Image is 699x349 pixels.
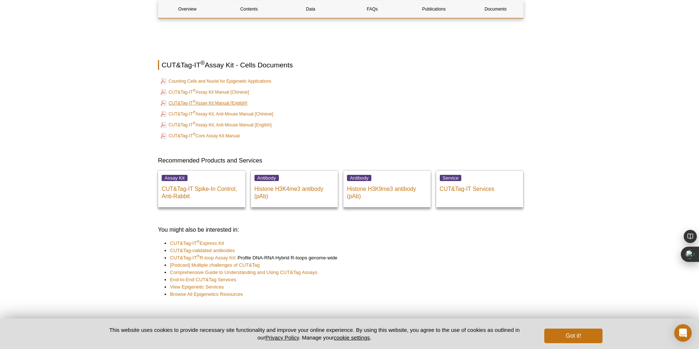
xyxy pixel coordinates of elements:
[170,291,243,298] a: Browse All Epigenetics Resources
[158,226,524,234] h3: You might also be interested in:
[170,283,224,291] a: View Epigenetic Services
[161,110,273,118] a: CUT&Tag-IT®Assay Kit, Anti-Mouse Manual [Chinese]
[170,254,235,262] a: CUT&Tag-IT®R-loop Assay Kit
[334,334,370,341] button: cookie settings
[197,239,200,244] sup: ®
[158,0,216,18] a: Overview
[197,254,200,258] sup: ®
[161,121,272,129] a: CUT&Tag-IT®Assay Kit, Anti-Mouse Manual [English]
[158,60,524,70] h2: CUT&Tag-IT Assay Kit - Cells Documents
[161,99,247,107] a: CUT&Tag-IT®Assay Kit Manual [English]
[544,329,603,343] button: Got it!
[343,0,401,18] a: FAQs
[193,89,196,93] sup: ®
[467,0,525,18] a: Documents
[161,88,249,97] a: CUT&Tag-IT®Assay Kit Manual [Chinese]
[170,269,317,276] a: Comprehensive Guide to Understanding and Using CUT&Tag Assays
[265,334,299,341] a: Privacy Policy
[161,77,271,86] a: Counting Cells and Nuclei for Epigenetic Applications
[162,175,187,181] span: Assay Kit
[201,60,205,66] sup: ®
[158,170,245,207] a: Assay Kit CUT&Tag-IT Spike-In Control, Anti-Rabbit
[193,132,196,136] sup: ®
[170,276,236,283] a: End-to-End CUT&Tag Services
[220,0,278,18] a: Contents
[254,175,279,181] span: Antibody
[193,99,196,103] sup: ®
[440,182,520,193] p: CUT&Tag-IT Services
[193,110,196,114] sup: ®
[170,240,224,247] a: CUT&Tag-IT®Express Kit
[440,175,462,181] span: Service
[347,175,371,181] span: Antibody
[674,324,692,342] div: Open Intercom Messenger
[96,326,532,341] p: This website uses cookies to provide necessary site functionality and improve your online experie...
[193,121,196,125] sup: ®
[162,182,242,200] p: CUT&Tag-IT Spike-In Control, Anti-Rabbit
[170,262,260,269] a: [Podcast] Multiple challenges of CUT&Tag
[251,170,338,207] a: Antibody Histone H3K4me3 antibody (pAb)
[170,254,516,262] li: : Profile DNA-RNA Hybrid R-loops genome-wide
[436,170,524,207] a: Service CUT&Tag-IT Services
[158,156,524,165] h3: Recommended Products and Services
[405,0,463,18] a: Publications
[161,132,240,140] a: CUT&Tag-IT®Core Assay Kit Manual
[170,247,235,254] a: CUT&Tag-validated antibodies
[347,182,427,200] p: Histone H3K9me3 antibody (pAb)
[343,170,431,207] a: Antibody Histone H3K9me3 antibody (pAb)
[254,182,335,200] p: Histone H3K4me3 antibody (pAb)
[282,0,340,18] a: Data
